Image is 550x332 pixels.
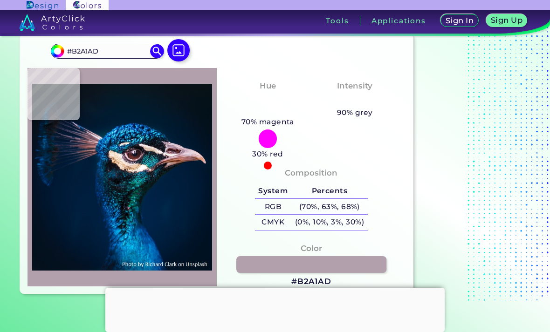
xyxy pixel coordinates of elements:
img: icon picture [167,39,190,61]
img: img_pavlin.jpg [32,73,212,282]
h4: Hue [260,79,276,93]
h5: 90% grey [337,107,373,119]
h5: (0%, 10%, 3%, 30%) [291,215,368,230]
h5: Sign In [447,17,473,24]
h3: Applications [371,17,426,24]
a: Sign Up [488,15,525,27]
h3: Almost None [322,94,388,105]
h3: Tools [326,17,349,24]
img: ArtyClick Design logo [27,1,58,10]
h4: Composition [285,166,337,180]
a: Sign In [442,15,477,27]
h4: Intensity [337,79,372,93]
h5: 30% red [249,148,287,160]
h3: Reddish Magenta [229,94,306,116]
img: logo_artyclick_colors_white.svg [19,14,85,31]
h5: Sign Up [492,17,521,24]
img: icon search [150,44,164,58]
h5: Percents [291,183,368,199]
h5: RGB [255,199,291,214]
h5: System [255,183,291,199]
h5: CMYK [255,215,291,230]
input: type color.. [64,45,151,57]
h5: 70% magenta [238,116,298,128]
h3: #B2A1AD [291,276,331,287]
iframe: Advertisement [105,288,445,330]
h5: (70%, 63%, 68%) [291,199,368,214]
h4: Color [301,242,322,255]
